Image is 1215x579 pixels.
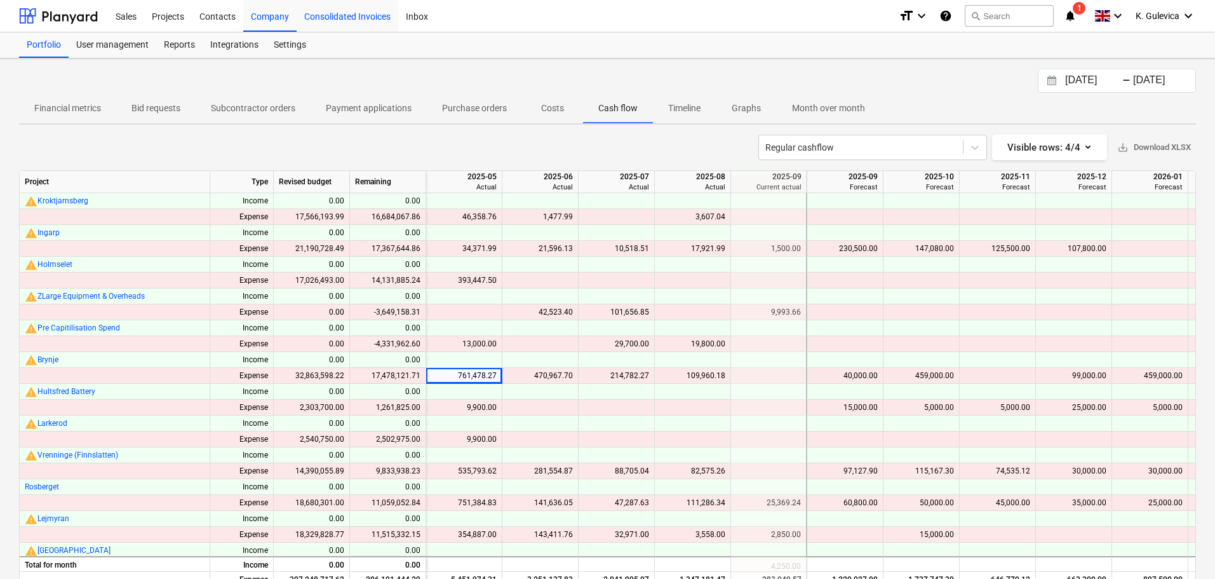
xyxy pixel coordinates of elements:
[660,527,725,543] div: 3,558.00
[210,209,274,225] div: Expense
[25,545,37,557] span: warning
[210,352,274,368] div: Income
[274,193,350,209] div: 0.00
[507,527,573,543] div: 143,411.76
[431,171,497,182] div: 2025-05
[350,511,426,527] div: 0.00
[274,171,350,193] div: Revised budget
[1131,72,1195,90] input: End Date
[584,171,649,182] div: 2025-07
[431,400,497,416] div: 9,900.00
[37,447,118,463] button: Vrenninge (Finnslatten)
[37,511,69,527] button: Lejmyran
[992,135,1107,160] button: Visible rows:4/4
[25,322,37,335] span: warning
[660,336,725,352] div: 19,800.00
[507,304,573,320] div: 42,523.40
[350,400,426,416] div: 1,261,825.00
[131,102,180,115] p: Bid requests
[350,304,426,320] div: -3,649,158.31
[537,102,568,115] p: Costs
[210,527,274,543] div: Expense
[431,495,497,511] div: 751,384.83
[25,259,37,271] span: warning
[274,384,350,400] div: 0.00
[1117,463,1183,479] div: 30,000.00
[274,225,350,241] div: 0.00
[37,260,72,269] span: Holmselet
[431,368,497,384] div: 761,478.27
[350,447,426,463] div: 0.00
[507,368,573,384] div: 470,967.70
[350,225,426,241] div: 0.00
[350,368,426,384] div: 17,478,121.71
[210,495,274,511] div: Expense
[203,32,266,58] a: Integrations
[350,416,426,432] div: 0.00
[965,400,1030,416] div: 5,000.00
[210,416,274,432] div: Income
[1073,2,1085,15] span: 1
[889,182,954,192] div: Forecast
[274,447,350,463] div: 0.00
[668,102,701,115] p: Timeline
[1117,368,1183,384] div: 459,000.00
[25,259,37,271] div: No current report available. Last report provided for 2025-03
[350,556,426,572] div: 0.00
[37,419,67,428] span: Larkerod
[431,432,497,447] div: 9,900.00
[37,451,118,460] span: Vrenninge (Finnslatten)
[210,241,274,257] div: Expense
[1117,495,1183,511] div: 25,000.00
[266,32,314,58] div: Settings
[965,463,1030,479] div: 74,535.12
[431,336,497,352] div: 13,000.00
[965,182,1030,192] div: Forecast
[660,182,725,192] div: Actual
[274,479,350,495] div: 0.00
[965,171,1030,182] div: 2025-11
[889,463,954,479] div: 115,167.30
[812,241,878,257] div: 230,500.00
[939,8,952,24] i: Knowledge base
[812,495,878,511] div: 60,800.00
[156,32,203,58] a: Reports
[210,320,274,336] div: Income
[660,241,725,257] div: 17,921.99
[584,463,649,479] div: 88,705.04
[660,368,725,384] div: 109,960.18
[889,527,954,543] div: 15,000.00
[274,273,350,289] div: 17,026,493.00
[584,304,649,320] div: 101,656.85
[584,241,649,257] div: 10,518.51
[1063,72,1127,90] input: Start Date
[210,304,274,320] div: Expense
[584,527,649,543] div: 32,971.00
[210,257,274,273] div: Income
[1041,463,1106,479] div: 30,000.00
[350,479,426,495] div: 0.00
[1041,182,1106,192] div: Forecast
[1122,77,1131,85] div: -
[1041,400,1106,416] div: 25,000.00
[736,527,801,543] div: 2,850.00
[736,182,802,192] div: Current actual
[350,432,426,447] div: 2,502,975.00
[431,209,497,225] div: 46,358.76
[660,463,725,479] div: 82,575.26
[37,543,111,559] button: [GEOGRAPHIC_DATA]
[1064,8,1077,24] i: notifications
[584,336,649,352] div: 29,700.00
[25,227,37,240] div: No current report available. Last report provided for 2025-01
[37,257,72,273] button: Holmselet
[584,368,649,384] div: 214,782.27
[210,289,274,304] div: Income
[350,384,426,400] div: 0.00
[274,432,350,447] div: 2,540,750.00
[350,289,426,304] div: 0.00
[507,241,573,257] div: 21,596.13
[19,32,69,58] div: Portfolio
[37,289,145,304] button: ZLarge Equipment & Overheads
[350,495,426,511] div: 11,059,052.84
